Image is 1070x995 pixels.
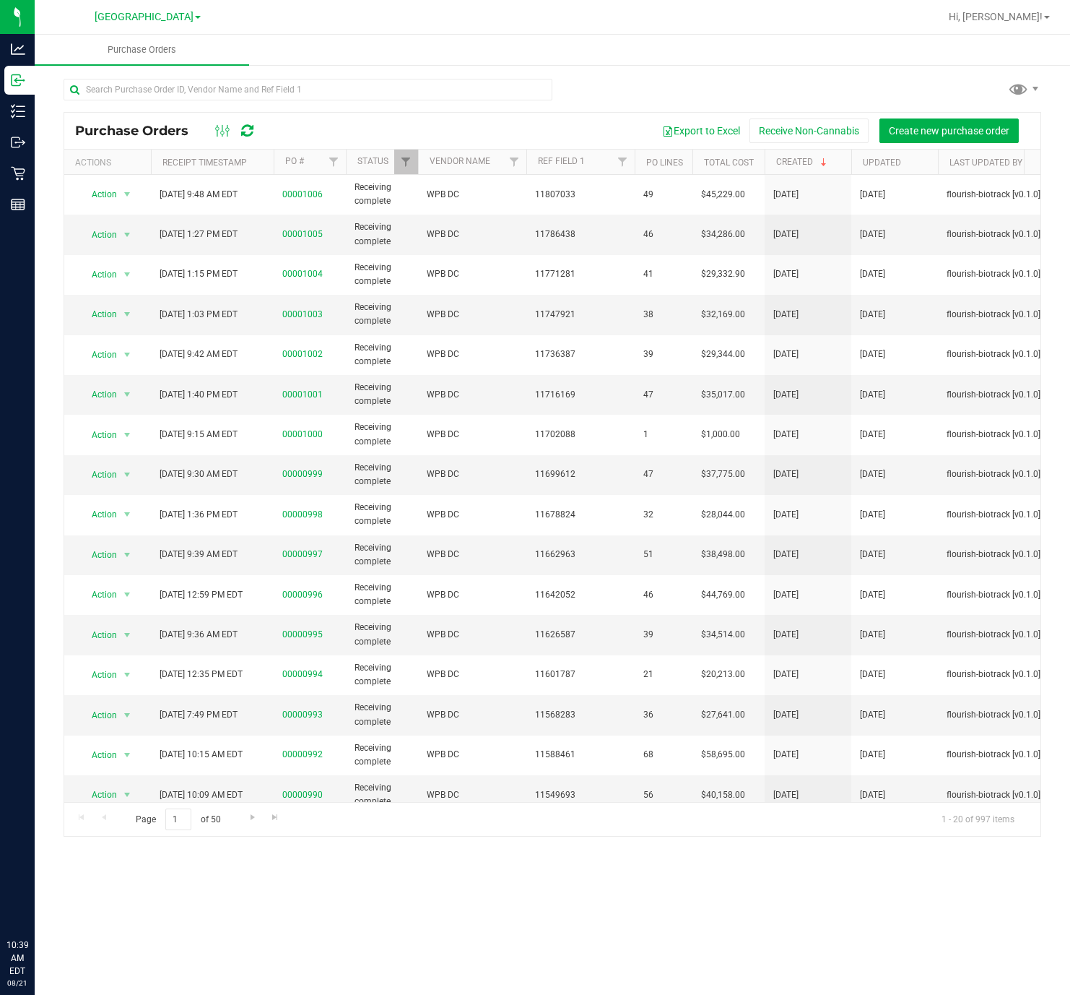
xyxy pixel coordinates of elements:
span: flourish-biotrack [v0.1.0] [947,228,1059,241]
span: [DATE] [860,628,885,642]
span: 21 [643,668,684,681]
span: WPB DC [427,267,518,281]
span: Action [79,184,118,204]
span: [DATE] 9:15 AM EDT [160,428,238,441]
span: select [118,545,136,565]
p: 08/21 [6,978,28,988]
a: 00000998 [282,509,323,520]
span: 11549693 [535,788,626,802]
a: Vendor Name [430,156,490,166]
span: Receiving complete [355,741,409,769]
a: 00001006 [282,189,323,199]
span: Action [79,745,118,765]
span: [DATE] 9:48 AM EDT [160,188,238,202]
span: [DATE] [773,668,799,681]
span: [DATE] 10:09 AM EDT [160,788,243,802]
span: 11747921 [535,308,626,322]
span: 11786438 [535,228,626,241]
a: Filter [322,150,346,174]
span: $44,769.00 [701,588,745,602]
inline-svg: Inventory [11,104,25,119]
span: WPB DC [427,708,518,722]
a: 00000996 [282,590,323,600]
span: flourish-biotrack [v0.1.0] [947,628,1059,642]
span: [DATE] [773,708,799,722]
span: 1 [643,428,684,441]
span: [DATE] [860,228,885,241]
a: Go to the last page [265,809,286,828]
span: flourish-biotrack [v0.1.0] [947,267,1059,281]
a: 00000990 [282,790,323,800]
span: Purchase Orders [75,123,203,139]
inline-svg: Retail [11,166,25,181]
span: 11807033 [535,188,626,202]
span: [DATE] [860,788,885,802]
inline-svg: Reports [11,197,25,212]
span: [DATE] [860,748,885,762]
span: Action [79,585,118,605]
span: $38,498.00 [701,548,745,561]
span: flourish-biotrack [v0.1.0] [947,708,1059,722]
span: 38 [643,308,684,322]
span: 11601787 [535,668,626,681]
span: Action [79,425,118,445]
span: select [118,665,136,685]
span: select [118,504,136,525]
span: 49 [643,188,684,202]
span: Create new purchase order [889,125,1009,137]
a: 00001002 [282,349,323,359]
span: select [118,184,136,204]
a: 00001000 [282,429,323,439]
span: Receiving complete [355,381,409,408]
span: $34,514.00 [701,628,745,642]
button: Receive Non-Cannabis [749,119,869,143]
span: $45,229.00 [701,188,745,202]
span: WPB DC [427,748,518,762]
span: WPB DC [427,348,518,361]
span: [DATE] [860,388,885,402]
a: PO Lines [646,158,683,168]
span: [DATE] [773,788,799,802]
span: WPB DC [427,628,518,642]
span: Receiving complete [355,781,409,809]
span: Action [79,345,118,365]
span: WPB DC [427,388,518,402]
span: [DATE] [860,508,885,522]
span: WPB DC [427,788,518,802]
span: Hi, [PERSON_NAME]! [949,11,1043,22]
span: Action [79,625,118,645]
a: 00000995 [282,629,323,639]
span: Receiving complete [355,701,409,728]
span: [DATE] [773,628,799,642]
inline-svg: Inbound [11,73,25,87]
span: 46 [643,228,684,241]
span: 39 [643,348,684,361]
a: 00000992 [282,749,323,759]
span: select [118,304,136,324]
span: [DATE] [860,188,885,202]
span: 39 [643,628,684,642]
span: 11642052 [535,588,626,602]
div: Actions [75,158,145,168]
input: Search Purchase Order ID, Vendor Name and Ref Field 1 [64,79,552,100]
span: $29,332.90 [701,267,745,281]
button: Export to Excel [653,119,749,143]
span: $58,695.00 [701,748,745,762]
a: 00000999 [282,469,323,479]
a: Filter [611,150,635,174]
span: [DATE] [773,508,799,522]
span: 47 [643,388,684,402]
inline-svg: Outbound [11,135,25,150]
span: [GEOGRAPHIC_DATA] [95,11,193,23]
span: 41 [643,267,684,281]
span: 11568283 [535,708,626,722]
span: [DATE] 1:27 PM EDT [160,228,238,241]
input: 1 [165,809,191,831]
span: select [118,745,136,765]
span: Action [79,545,118,565]
span: WPB DC [427,548,518,561]
a: Last Updated By [949,158,1022,168]
span: [DATE] [773,228,799,241]
span: $27,641.00 [701,708,745,722]
a: Filter [394,150,418,174]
